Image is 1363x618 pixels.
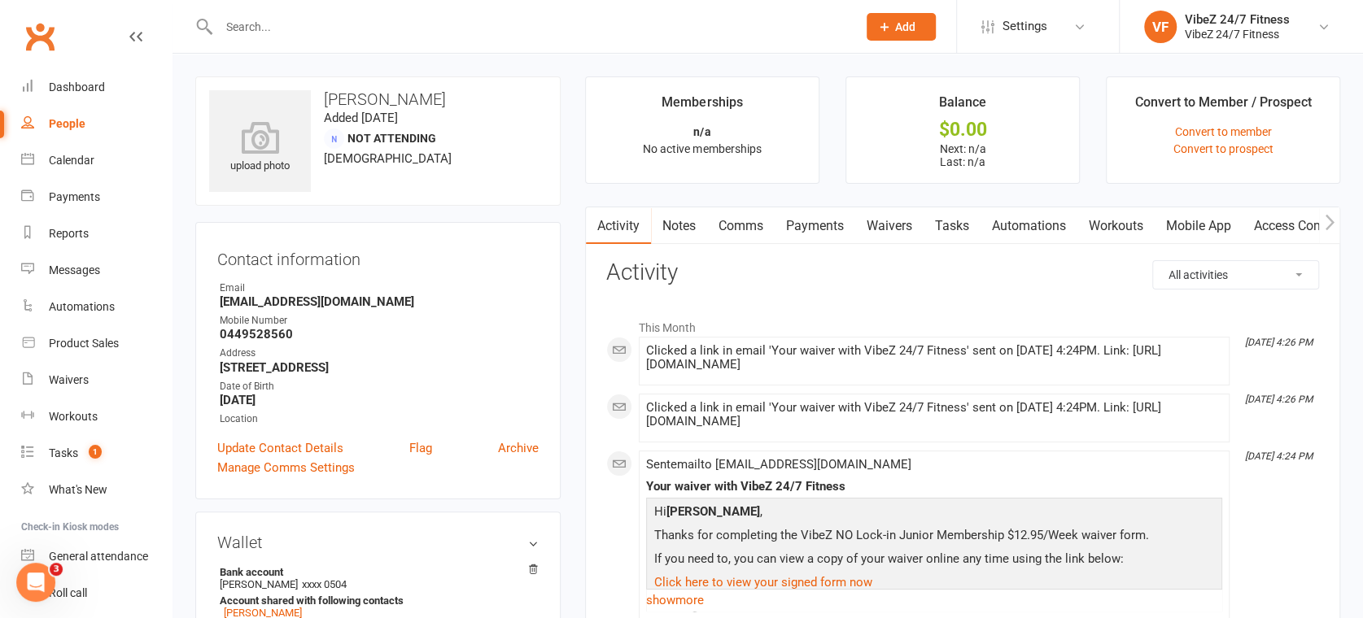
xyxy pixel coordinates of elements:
span: No active memberships [643,142,761,155]
div: Clicked a link in email 'Your waiver with VibeZ 24/7 Fitness' sent on [DATE] 4:24PM. Link: [URL][... [646,401,1222,429]
input: Search... [214,15,845,38]
a: Dashboard [21,69,172,106]
button: Add [867,13,936,41]
strong: Bank account [220,566,531,578]
a: Clubworx [20,16,60,57]
a: General attendance kiosk mode [21,538,172,575]
div: Tasks [49,446,78,459]
a: Roll call [21,575,172,611]
li: This Month [606,311,1319,337]
a: Automations [981,207,1077,245]
div: Payments [49,190,100,203]
div: Dashboard [49,81,105,94]
h3: Contact information [217,244,539,268]
strong: [STREET_ADDRESS] [220,360,539,375]
a: Archive [498,438,539,458]
div: Convert to Member / Prospect [1135,92,1312,121]
a: Waivers [855,207,924,245]
p: If you need to, you can view a copy of your waiver online any time using the link below: [650,549,1218,572]
a: Workouts [21,398,172,435]
a: Mobile App [1155,207,1243,245]
div: Location [220,411,539,427]
a: Tasks [924,207,981,245]
span: Add [895,20,915,33]
a: Payments [21,179,172,215]
span: Settings [1003,8,1047,45]
div: Product Sales [49,337,119,350]
a: Messages [21,252,172,289]
span: 3 [50,563,63,576]
p: Next: n/a Last: n/a [861,142,1064,168]
div: Messages [49,263,100,276]
div: Waivers [49,373,89,386]
a: Reports [21,215,172,252]
a: Workouts [1077,207,1155,245]
a: Product Sales [21,325,172,362]
a: What's New [21,472,172,508]
div: Your waiver with VibeZ 24/7 Fitness [646,480,1222,494]
div: People [49,117,85,130]
div: Roll call [49,586,87,599]
a: Notes [651,207,707,245]
a: show more [646,589,1222,611]
h3: [PERSON_NAME] [209,90,547,108]
a: People [21,106,172,142]
div: Workouts [49,410,98,423]
i: [DATE] 4:24 PM [1245,450,1313,462]
strong: 0449528560 [220,327,539,342]
div: upload photo [209,121,311,175]
a: Payments [775,207,855,245]
a: Tasks 1 [21,435,172,472]
div: $0.00 [861,121,1064,138]
i: [DATE] 4:26 PM [1245,394,1313,405]
div: Email [220,281,539,296]
a: Convert to prospect [1173,142,1273,155]
div: Reports [49,227,89,240]
p: Thanks for completing the VibeZ NO Lock-in Junior Membership $12.95/Week waiver form. [650,525,1218,549]
a: Click here to view your signed form now [654,575,872,590]
div: Address [220,346,539,361]
strong: n/a [693,125,710,138]
i: [DATE] 4:26 PM [1245,337,1313,348]
div: VF [1144,11,1177,43]
span: xxxx 0504 [302,578,347,590]
span: Not Attending [347,132,436,145]
span: Sent email to [EMAIL_ADDRESS][DOMAIN_NAME] [646,457,911,472]
div: VibeZ 24/7 Fitness [1185,27,1290,41]
div: Clicked a link in email 'Your waiver with VibeZ 24/7 Fitness' sent on [DATE] 4:24PM. Link: [URL][... [646,344,1222,372]
div: Calendar [49,154,94,167]
a: Waivers [21,362,172,398]
span: [DEMOGRAPHIC_DATA] [324,151,452,166]
div: Memberships [662,92,742,121]
iframe: Intercom live chat [16,563,55,602]
a: Calendar [21,142,172,179]
p: Hi , [650,502,1218,525]
a: Comms [707,207,775,245]
div: Date of Birth [220,379,539,394]
strong: [EMAIL_ADDRESS][DOMAIN_NAME] [220,294,539,309]
div: VibeZ 24/7 Fitness [1185,12,1290,27]
div: What's New [49,483,107,496]
a: Manage Comms Settings [217,458,355,477]
a: Activity [586,207,651,245]
h3: Wallet [217,533,539,551]
a: Convert to member [1175,125,1272,138]
time: Added [DATE] [324,111,398,125]
div: Mobile Number [220,313,539,329]
a: Automations [21,289,172,325]
strong: [DATE] [220,393,539,407]
h3: Activity [606,260,1319,285]
div: Balance [939,92,986,121]
a: Update Contact Details [217,438,343,458]
div: General attendance [49,550,148,563]
a: Access Control [1243,207,1351,245]
strong: [PERSON_NAME] [666,504,760,519]
span: 1 [89,445,102,459]
div: Automations [49,300,115,313]
strong: Account shared with following contacts [220,594,531,607]
a: Flag [409,438,432,458]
